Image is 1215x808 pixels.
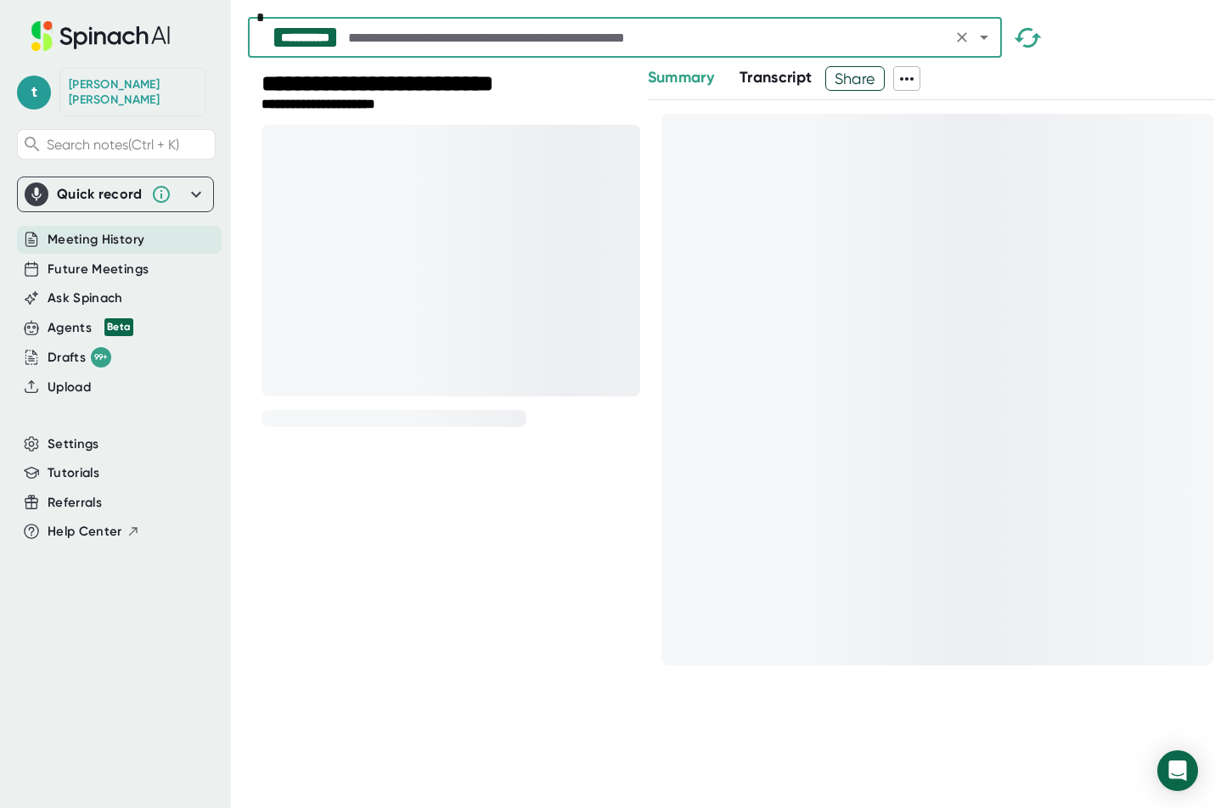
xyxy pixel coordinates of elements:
button: Help Center [48,522,140,541]
button: Meeting History [48,230,144,250]
button: Transcript [740,66,813,89]
button: Ask Spinach [48,289,123,308]
button: Summary [648,66,714,89]
button: Share [825,66,886,91]
button: Settings [48,435,99,454]
button: Tutorials [48,463,99,483]
button: Agents Beta [48,318,133,338]
div: Agents [48,318,133,338]
div: Open Intercom Messenger [1157,750,1198,791]
button: Future Meetings [48,260,149,279]
button: Referrals [48,493,102,513]
div: Quick record [57,186,143,203]
span: Help Center [48,522,122,541]
div: Beta [104,318,133,336]
div: Taylor Hanson [69,77,196,107]
span: Search notes (Ctrl + K) [47,137,179,153]
span: Share [826,64,885,93]
button: Drafts 99+ [48,347,111,368]
div: 99+ [91,347,111,368]
span: t [17,76,51,109]
button: Upload [48,378,91,397]
button: Open [972,25,996,49]
span: Transcript [740,68,813,87]
div: Drafts [48,347,111,368]
button: Clear [950,25,974,49]
div: Quick record [25,177,206,211]
span: Summary [648,68,714,87]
